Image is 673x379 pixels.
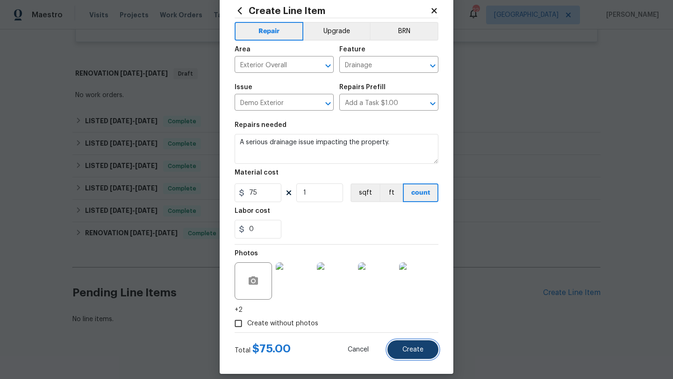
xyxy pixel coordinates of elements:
span: Create without photos [247,319,318,329]
button: Open [322,97,335,110]
h5: Photos [235,250,258,257]
span: $ 75.00 [252,343,291,354]
button: Open [426,59,439,72]
button: sqft [351,183,379,202]
h5: Repairs Prefill [339,84,386,91]
button: Repair [235,22,303,41]
h2: Create Line Item [235,6,430,16]
span: +2 [235,305,243,315]
h5: Feature [339,46,365,53]
button: Cancel [333,340,384,359]
span: Create [402,346,423,353]
button: BRN [370,22,438,41]
h5: Labor cost [235,208,270,214]
span: Cancel [348,346,369,353]
button: ft [379,183,403,202]
button: count [403,183,438,202]
button: Upgrade [303,22,370,41]
h5: Repairs needed [235,122,286,128]
h5: Area [235,46,251,53]
textarea: A serious drainage issue impacting the property. [235,134,438,164]
h5: Issue [235,84,252,91]
h5: Material cost [235,169,279,176]
button: Open [426,97,439,110]
div: Total [235,344,291,355]
button: Create [387,340,438,359]
button: Open [322,59,335,72]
